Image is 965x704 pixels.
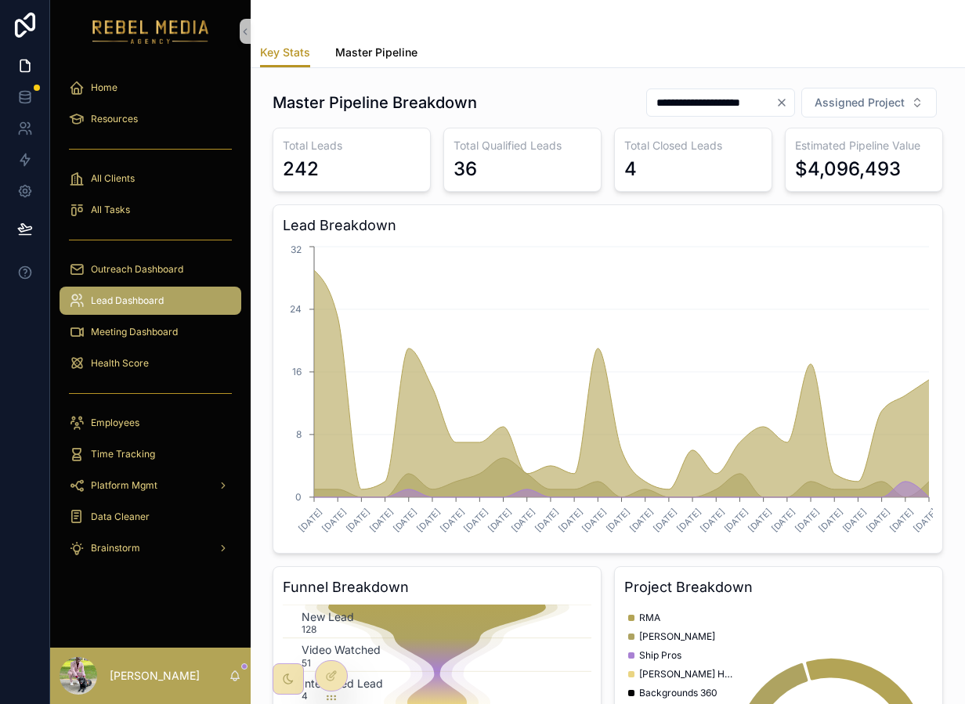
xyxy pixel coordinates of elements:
[302,657,311,669] text: 51
[91,294,164,307] span: Lead Dashboard
[320,506,349,534] text: [DATE]
[91,511,150,523] span: Data Cleaner
[639,668,733,681] span: [PERSON_NAME] Healthcare Advisors
[60,318,241,346] a: Meeting Dashboard
[533,506,561,534] text: [DATE]
[639,687,717,699] span: Backgrounds 360
[110,668,200,684] p: [PERSON_NAME]
[864,506,892,534] text: [DATE]
[556,506,584,534] text: [DATE]
[795,138,933,153] h3: Estimated Pipeline Value
[624,576,933,598] h3: Project Breakdown
[795,157,901,182] div: $4,096,493
[260,45,310,60] span: Key Stats
[624,138,762,153] h3: Total Closed Leads
[674,506,703,534] text: [DATE]
[302,643,381,656] text: Video Watched
[91,326,178,338] span: Meeting Dashboard
[302,623,316,635] text: 128
[509,506,537,534] text: [DATE]
[801,88,937,117] button: Select Button
[817,506,845,534] text: [DATE]
[639,649,681,662] span: Ship Pros
[292,366,302,377] tspan: 16
[391,506,419,534] text: [DATE]
[91,81,117,94] span: Home
[283,576,591,598] h3: Funnel Breakdown
[746,506,774,534] text: [DATE]
[283,138,421,153] h3: Total Leads
[769,506,797,534] text: [DATE]
[60,164,241,193] a: All Clients
[91,263,183,276] span: Outreach Dashboard
[580,506,609,534] text: [DATE]
[302,690,308,702] text: 4
[793,506,821,534] text: [DATE]
[887,506,916,534] text: [DATE]
[462,506,490,534] text: [DATE]
[283,215,933,236] h3: Lead Breakdown
[439,506,467,534] text: [DATE]
[367,506,396,534] text: [DATE]
[91,542,140,554] span: Brainstorm
[60,534,241,562] a: Brainstorm
[91,417,139,429] span: Employees
[91,172,135,185] span: All Clients
[775,96,794,109] button: Clear
[335,45,417,60] span: Master Pipeline
[60,440,241,468] a: Time Tracking
[260,38,310,68] a: Key Stats
[60,196,241,224] a: All Tasks
[722,506,750,534] text: [DATE]
[60,74,241,102] a: Home
[60,349,241,377] a: Health Score
[60,255,241,283] a: Outreach Dashboard
[283,243,933,543] div: chart
[60,105,241,133] a: Resources
[302,610,354,623] text: New Lead
[60,409,241,437] a: Employees
[604,506,632,534] text: [DATE]
[60,503,241,531] a: Data Cleaner
[92,19,209,44] img: App logo
[639,612,660,624] span: RMA
[283,157,319,182] div: 242
[454,157,477,182] div: 36
[291,244,302,255] tspan: 32
[344,506,372,534] text: [DATE]
[91,448,155,460] span: Time Tracking
[815,95,905,110] span: Assigned Project
[60,471,241,500] a: Platform Mgmt
[627,506,656,534] text: [DATE]
[91,357,149,370] span: Health Score
[91,479,157,492] span: Platform Mgmt
[295,491,302,503] tspan: 0
[91,113,138,125] span: Resources
[335,38,417,70] a: Master Pipeline
[290,303,302,315] tspan: 24
[840,506,869,534] text: [DATE]
[624,157,637,182] div: 4
[91,204,130,216] span: All Tasks
[651,506,679,534] text: [DATE]
[699,506,727,534] text: [DATE]
[454,138,591,153] h3: Total Qualified Leads
[414,506,443,534] text: [DATE]
[639,630,715,643] span: [PERSON_NAME]
[486,506,514,534] text: [DATE]
[60,287,241,315] a: Lead Dashboard
[273,92,477,114] h1: Master Pipeline Breakdown
[296,428,302,440] tspan: 8
[50,63,251,583] div: scrollable content
[296,506,324,534] text: [DATE]
[911,506,939,534] text: [DATE]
